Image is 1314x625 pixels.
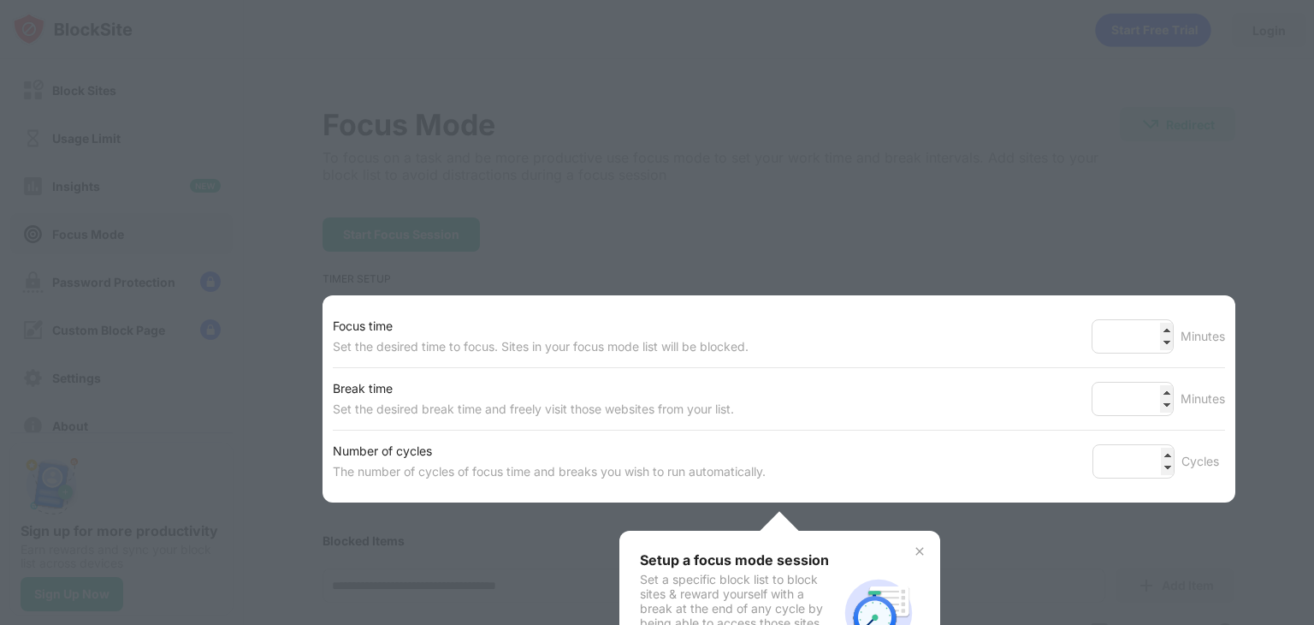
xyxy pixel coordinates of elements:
[333,316,749,336] div: Focus time
[333,399,734,420] div: Set the desired break time and freely visit those websites from your list.
[1181,326,1225,347] div: Minutes
[1181,451,1225,472] div: Cycles
[333,336,749,357] div: Set the desired time to focus. Sites in your focus mode list will be blocked.
[333,461,766,482] div: The number of cycles of focus time and breaks you wish to run automatically.
[333,378,734,399] div: Break time
[640,551,838,568] div: Setup a focus mode session
[1181,389,1225,409] div: Minutes
[333,441,766,461] div: Number of cycles
[913,545,926,558] img: x-button.svg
